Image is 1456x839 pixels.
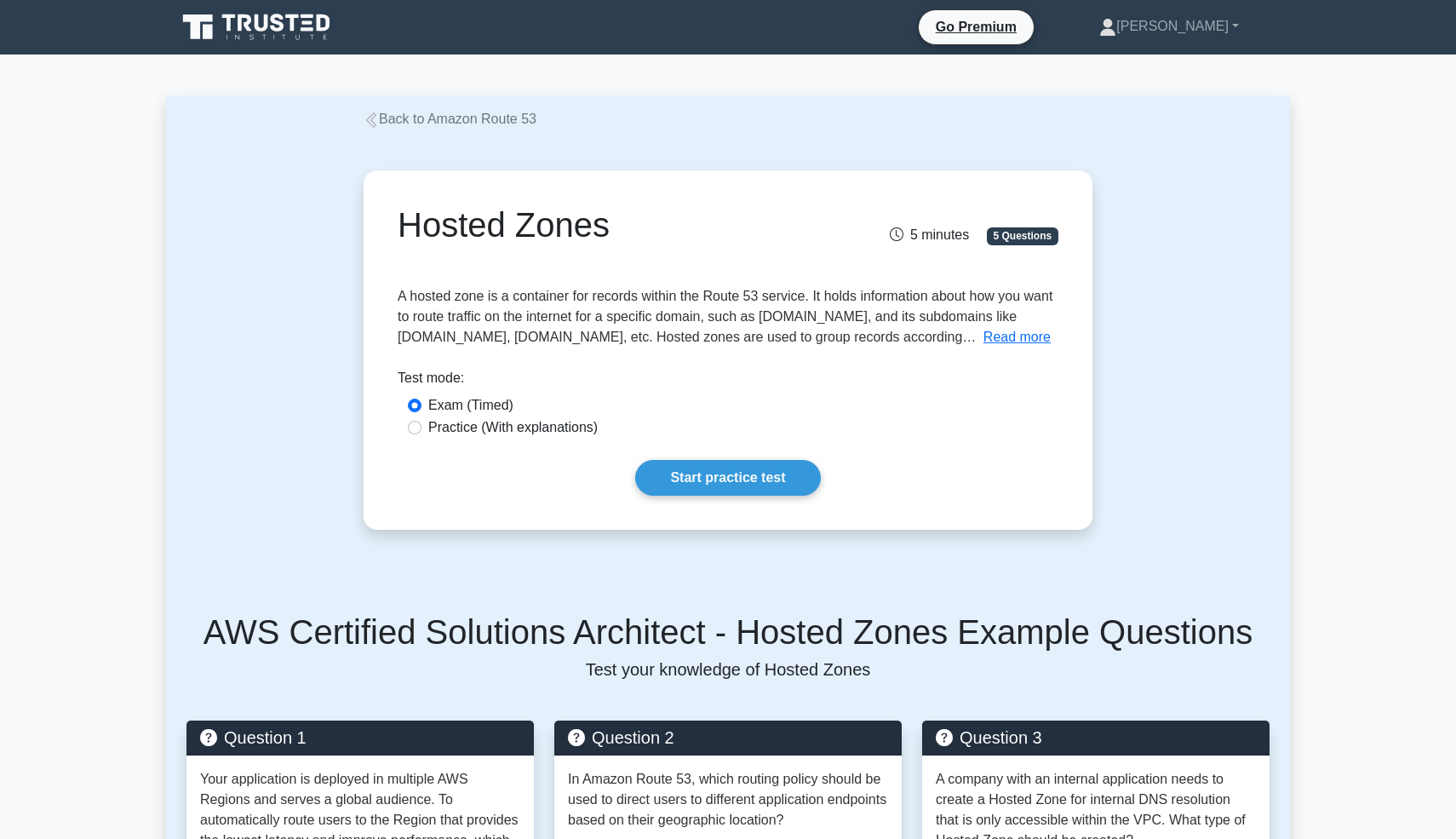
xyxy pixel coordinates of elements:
[186,612,1270,652] h5: AWS Certified Solutions Architect - Hosted Zones Example Questions
[428,395,513,416] label: Exam (Timed)
[890,227,969,242] span: 5 minutes
[926,16,1027,37] a: Go Premium
[568,769,888,830] p: In Amazon Route 53, which routing policy should be used to direct users to different application ...
[398,368,1058,395] div: Test mode:
[398,204,831,245] h1: Hosted Zones
[635,460,820,496] a: Start practice test
[398,289,1052,344] span: A hosted zone is a container for records within the Route 53 service. It holds information about ...
[200,727,520,748] h5: Question 1
[428,417,598,438] label: Practice (With explanations)
[568,727,888,748] h5: Question 2
[186,659,1270,680] p: Test your knowledge of Hosted Zones
[987,227,1058,244] span: 5 Questions
[983,327,1051,348] button: Read more
[936,727,1256,748] h5: Question 3
[364,112,536,126] a: Back to Amazon Route 53
[1058,9,1280,43] a: [PERSON_NAME]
